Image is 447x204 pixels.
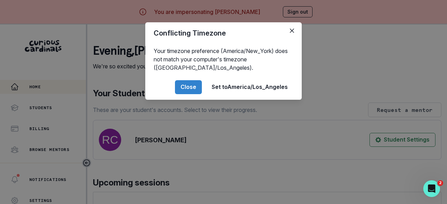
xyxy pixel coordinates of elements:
button: Close [175,80,202,94]
div: Your timezone preference (America/New_York) does not match your computer's timezone ([GEOGRAPHIC_... [145,44,302,75]
span: 2 [438,180,443,186]
button: Set toAmerica/Los_Angeles [206,80,293,94]
iframe: Intercom live chat [423,180,440,197]
header: Conflicting Timezone [145,22,302,44]
button: Close [286,25,298,36]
